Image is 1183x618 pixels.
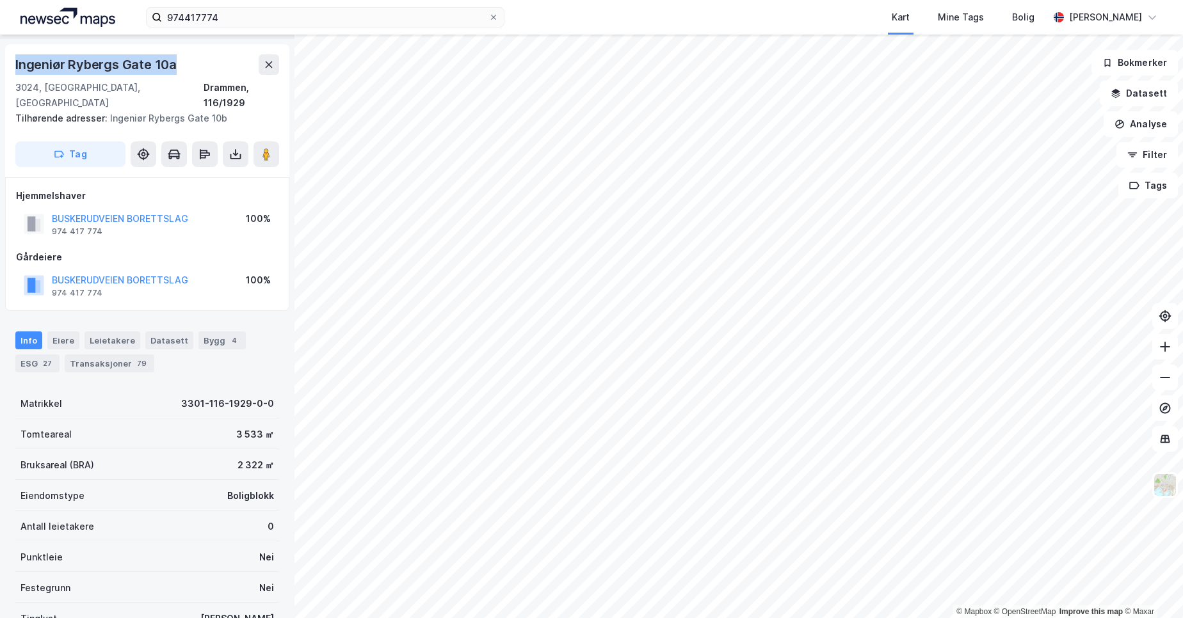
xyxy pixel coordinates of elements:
a: Improve this map [1059,607,1123,616]
div: Eiere [47,331,79,349]
input: Søk på adresse, matrikkel, gårdeiere, leietakere eller personer [162,8,488,27]
button: Datasett [1100,81,1178,106]
div: Transaksjoner [65,354,154,372]
div: 27 [40,357,54,370]
div: Tomteareal [20,427,72,442]
div: 974 417 774 [52,226,102,237]
div: Ingeniør Rybergs Gate 10a [15,54,179,75]
div: Antall leietakere [20,519,94,534]
a: OpenStreetMap [994,607,1056,616]
iframe: Chat Widget [1119,557,1183,618]
span: Tilhørende adresser: [15,113,110,123]
div: 4 [228,334,241,347]
div: 100% [246,273,271,288]
button: Tag [15,141,125,167]
button: Filter [1116,142,1178,168]
div: Hjemmelshaver [16,188,278,203]
div: Eiendomstype [20,488,84,503]
div: Kontrollprogram for chat [1119,557,1183,618]
div: 974 417 774 [52,288,102,298]
div: Matrikkel [20,396,62,411]
button: Tags [1118,173,1178,198]
button: Analyse [1104,111,1178,137]
div: Ingeniør Rybergs Gate 10b [15,111,269,126]
div: Bruksareal (BRA) [20,457,94,473]
div: Gårdeiere [16,250,278,265]
div: Punktleie [20,550,63,565]
a: Mapbox [956,607,992,616]
div: 3024, [GEOGRAPHIC_DATA], [GEOGRAPHIC_DATA] [15,80,204,111]
div: 3 533 ㎡ [236,427,274,442]
div: Mine Tags [938,10,984,25]
div: 3301-116-1929-0-0 [181,396,274,411]
img: Z [1153,473,1177,497]
img: logo.a4113a55bc3d86da70a041830d287a7e.svg [20,8,115,27]
div: Info [15,331,42,349]
div: 100% [246,211,271,226]
div: Boligblokk [227,488,274,503]
div: ESG [15,354,60,372]
div: Nei [259,550,274,565]
div: Nei [259,580,274,596]
div: Datasett [145,331,193,349]
div: Kart [892,10,910,25]
div: 0 [268,519,274,534]
div: 2 322 ㎡ [237,457,274,473]
div: Festegrunn [20,580,70,596]
div: Leietakere [84,331,140,349]
div: Bolig [1012,10,1034,25]
div: 79 [134,357,149,370]
div: Drammen, 116/1929 [204,80,279,111]
div: [PERSON_NAME] [1069,10,1142,25]
button: Bokmerker [1091,50,1178,75]
div: Bygg [198,331,246,349]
